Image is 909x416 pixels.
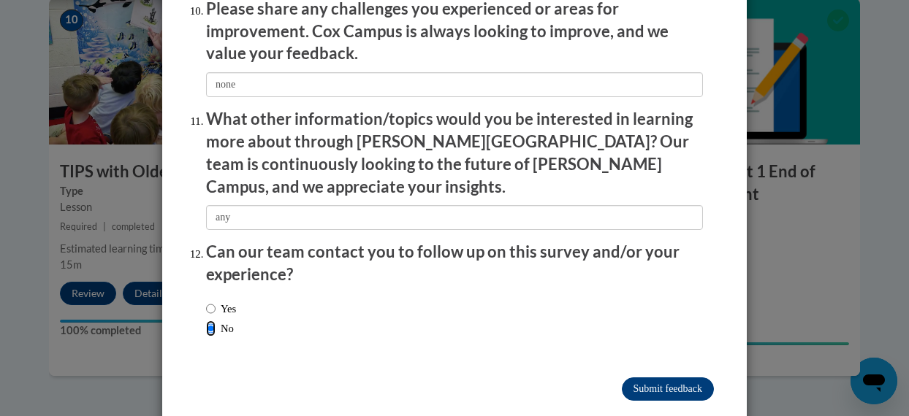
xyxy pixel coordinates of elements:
[206,320,234,336] label: No
[206,301,236,317] label: Yes
[206,301,216,317] input: Yes
[206,241,703,286] p: Can our team contact you to follow up on this survey and/or your experience?
[622,377,714,401] input: Submit feedback
[206,320,216,336] input: No
[206,108,703,198] p: What other information/topics would you be interested in learning more about through [PERSON_NAME...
